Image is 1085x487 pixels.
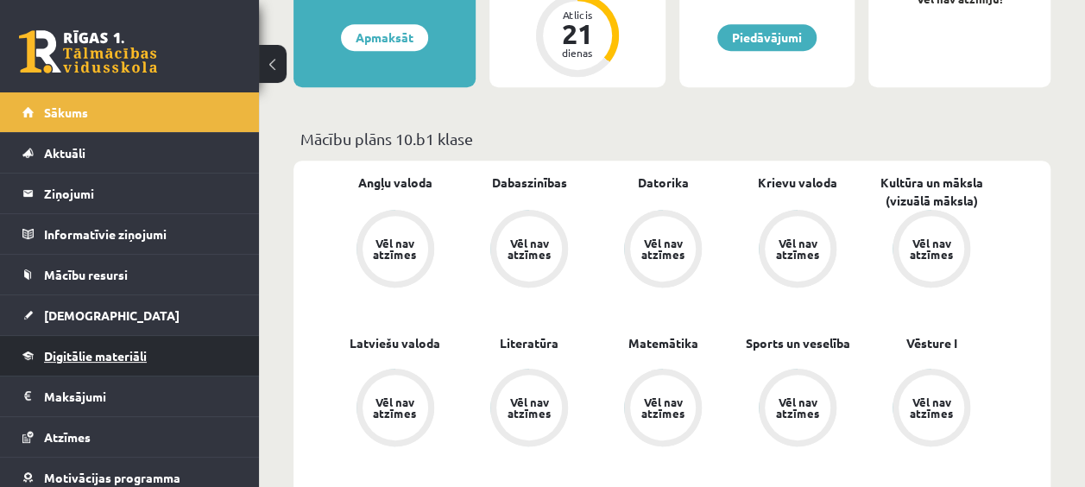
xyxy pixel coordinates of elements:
[22,295,237,335] a: [DEMOGRAPHIC_DATA]
[730,210,864,291] a: Vēl nav atzīmes
[596,369,730,450] a: Vēl nav atzīmes
[44,145,85,161] span: Aktuāli
[638,174,689,192] a: Datorika
[552,9,603,20] div: Atlicis
[44,376,237,416] legend: Maksājumi
[505,396,553,419] div: Vēl nav atzīmes
[717,24,817,51] a: Piedāvājumi
[22,214,237,254] a: Informatīvie ziņojumi
[358,174,432,192] a: Angļu valoda
[758,174,837,192] a: Krievu valoda
[907,396,956,419] div: Vēl nav atzīmes
[492,174,567,192] a: Dabaszinības
[44,104,88,120] span: Sākums
[22,336,237,376] a: Digitālie materiāli
[44,267,128,282] span: Mācību resursi
[22,133,237,173] a: Aktuāli
[44,429,91,445] span: Atzīmes
[328,210,462,291] a: Vēl nav atzīmes
[596,210,730,291] a: Vēl nav atzīmes
[44,470,180,485] span: Motivācijas programma
[371,396,419,419] div: Vēl nav atzīmes
[730,369,864,450] a: Vēl nav atzīmes
[462,369,596,450] a: Vēl nav atzīmes
[907,237,956,260] div: Vēl nav atzīmes
[22,92,237,132] a: Sākums
[44,307,180,323] span: [DEMOGRAPHIC_DATA]
[552,20,603,47] div: 21
[328,369,462,450] a: Vēl nav atzīmes
[639,237,687,260] div: Vēl nav atzīmes
[44,214,237,254] legend: Informatīvie ziņojumi
[22,417,237,457] a: Atzīmes
[22,174,237,213] a: Ziņojumi
[505,237,553,260] div: Vēl nav atzīmes
[906,334,957,352] a: Vēsture I
[773,396,822,419] div: Vēl nav atzīmes
[552,47,603,58] div: dienas
[628,334,698,352] a: Matemātika
[19,30,157,73] a: Rīgas 1. Tālmācības vidusskola
[44,174,237,213] legend: Ziņojumi
[500,334,558,352] a: Literatūra
[745,334,849,352] a: Sports un veselība
[865,210,999,291] a: Vēl nav atzīmes
[44,348,147,364] span: Digitālie materiāli
[371,237,419,260] div: Vēl nav atzīmes
[639,396,687,419] div: Vēl nav atzīmes
[341,24,428,51] a: Apmaksāt
[350,334,440,352] a: Latviešu valoda
[773,237,822,260] div: Vēl nav atzīmes
[865,369,999,450] a: Vēl nav atzīmes
[462,210,596,291] a: Vēl nav atzīmes
[22,255,237,294] a: Mācību resursi
[22,376,237,416] a: Maksājumi
[300,127,1044,150] p: Mācību plāns 10.b1 klase
[865,174,999,210] a: Kultūra un māksla (vizuālā māksla)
